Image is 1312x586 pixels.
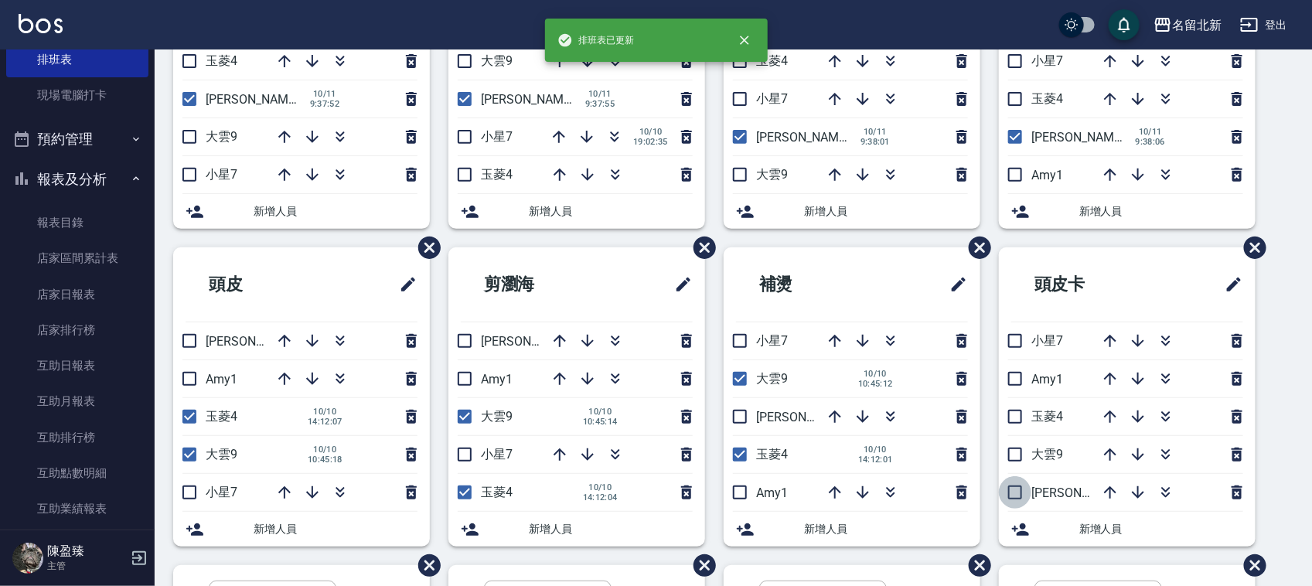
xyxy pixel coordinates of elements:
[206,129,237,144] span: 大雲9
[173,512,430,547] div: 新增人員
[1031,91,1063,106] span: 玉菱4
[1031,447,1063,462] span: 大雲9
[481,167,513,182] span: 玉菱4
[6,526,148,562] a: 全店業績分析表
[858,127,892,137] span: 10/11
[47,543,126,559] h5: 陳盈臻
[1234,11,1293,39] button: 登出
[999,194,1256,229] div: 新增人員
[6,420,148,455] a: 互助排行榜
[461,257,612,312] h2: 剪瀏海
[529,203,693,220] span: 新增人員
[448,194,705,229] div: 新增人員
[173,194,430,229] div: 新增人員
[858,369,893,379] span: 10/10
[858,379,893,389] span: 10:45:12
[6,312,148,348] a: 店家排行榜
[756,91,788,106] span: 小星7
[557,32,635,48] span: 排班表已更新
[19,14,63,33] img: Logo
[6,277,148,312] a: 店家日報表
[583,482,618,492] span: 10/10
[1031,130,1131,145] span: [PERSON_NAME]2
[12,543,43,574] img: Person
[858,455,893,465] span: 14:12:01
[6,240,148,276] a: 店家區間累計表
[206,92,305,107] span: [PERSON_NAME]2
[804,203,968,220] span: 新增人員
[481,92,581,107] span: [PERSON_NAME]2
[6,205,148,240] a: 報表目錄
[448,512,705,547] div: 新增人員
[308,445,342,455] span: 10/10
[756,371,788,386] span: 大雲9
[6,348,148,383] a: 互助日報表
[1031,372,1063,387] span: Amy1
[957,225,993,271] span: 刪除班表
[308,99,342,109] span: 9:37:52
[1109,9,1140,40] button: save
[999,512,1256,547] div: 新增人員
[724,194,980,229] div: 新增人員
[1172,15,1222,35] div: 名留北新
[1133,137,1167,147] span: 9:38:06
[206,167,237,182] span: 小星7
[583,407,618,417] span: 10/10
[1079,203,1243,220] span: 新增人員
[206,485,237,499] span: 小星7
[206,334,305,349] span: [PERSON_NAME]2
[6,491,148,526] a: 互助業績報表
[1031,53,1063,68] span: 小星7
[583,417,618,427] span: 10:45:14
[1133,127,1167,137] span: 10/11
[736,257,878,312] h2: 補燙
[756,485,788,500] span: Amy1
[756,447,788,462] span: 玉菱4
[6,42,148,77] a: 排班表
[1031,333,1063,348] span: 小星7
[47,559,126,573] p: 主管
[1031,168,1063,182] span: Amy1
[724,512,980,547] div: 新增人員
[308,89,342,99] span: 10/11
[1147,9,1228,41] button: 名留北新
[206,372,237,387] span: Amy1
[665,266,693,303] span: 修改班表的標題
[254,203,417,220] span: 新增人員
[308,407,342,417] span: 10/10
[6,119,148,159] button: 預約管理
[756,130,856,145] span: [PERSON_NAME]2
[6,455,148,491] a: 互助點數明細
[682,225,718,271] span: 刪除班表
[308,417,342,427] span: 14:12:07
[633,137,668,147] span: 19:02:35
[481,372,513,387] span: Amy1
[481,53,513,68] span: 大雲9
[206,409,237,424] span: 玉菱4
[728,23,762,57] button: close
[481,334,581,349] span: [PERSON_NAME]2
[756,167,788,182] span: 大雲9
[633,127,668,137] span: 10/10
[1031,409,1063,424] span: 玉菱4
[858,137,892,147] span: 9:38:01
[804,521,968,537] span: 新增人員
[583,99,617,109] span: 9:37:55
[858,445,893,455] span: 10/10
[583,492,618,503] span: 14:12:04
[756,410,856,424] span: [PERSON_NAME]2
[6,383,148,419] a: 互助月報表
[481,129,513,144] span: 小星7
[481,447,513,462] span: 小星7
[206,53,237,68] span: 玉菱4
[756,333,788,348] span: 小星7
[481,409,513,424] span: 大雲9
[583,89,617,99] span: 10/11
[206,447,237,462] span: 大雲9
[1011,257,1162,312] h2: 頭皮卡
[308,455,342,465] span: 10:45:18
[1079,521,1243,537] span: 新增人員
[481,485,513,499] span: 玉菱4
[529,521,693,537] span: 新增人員
[1031,485,1131,500] span: [PERSON_NAME]2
